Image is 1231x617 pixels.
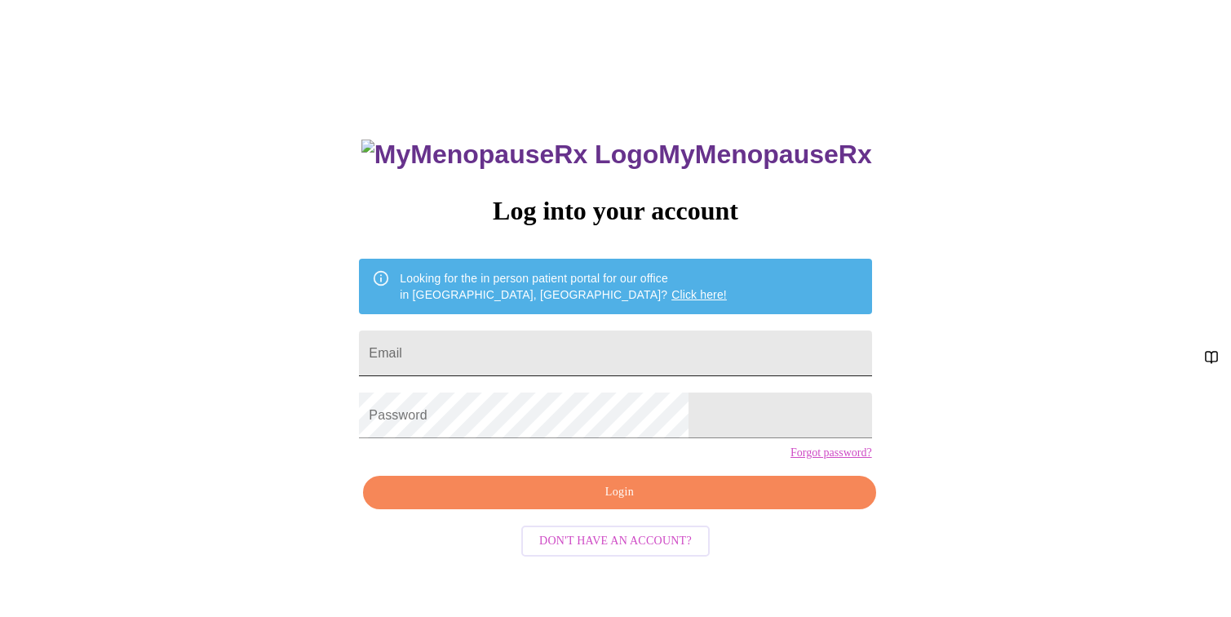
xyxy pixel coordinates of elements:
div: Looking for the in person patient portal for our office in [GEOGRAPHIC_DATA], [GEOGRAPHIC_DATA]? [400,264,727,309]
h3: Log into your account [359,196,871,226]
button: Don't have an account? [521,526,710,557]
a: Forgot password? [790,446,872,459]
a: Click here! [671,288,727,301]
h3: MyMenopauseRx [361,140,872,170]
button: Login [363,476,875,509]
span: Login [382,482,857,503]
img: MyMenopauseRx Logo [361,140,658,170]
a: Don't have an account? [517,533,714,547]
span: Don't have an account? [539,531,692,552]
